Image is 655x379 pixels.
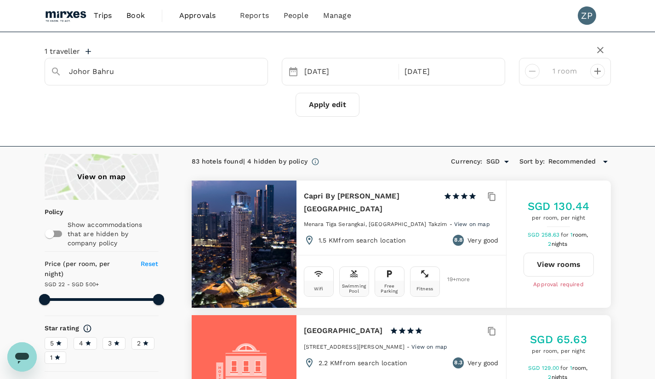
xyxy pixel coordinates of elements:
a: View on map [45,154,159,200]
div: ZP [578,6,596,25]
span: SGD 22 - SGD 500+ [45,281,99,288]
span: View on map [411,344,447,350]
span: Book [126,10,145,21]
div: Fitness [416,286,433,291]
div: Wifi [314,286,324,291]
button: Open [261,71,263,73]
span: - [407,344,411,350]
svg: Star ratings are awarded to properties to represent the quality of services, facilities, and amen... [83,324,92,333]
span: Trips [94,10,112,21]
button: Open [500,155,513,168]
p: Policy [45,207,51,216]
span: 8.3 [454,358,462,368]
span: 3 [108,339,112,348]
span: [STREET_ADDRESS][PERSON_NAME] [304,344,404,350]
span: Reports [240,10,269,21]
h6: Sort by : [519,157,545,167]
span: 5 [50,339,54,348]
h6: Capri By [PERSON_NAME] [GEOGRAPHIC_DATA] [304,190,436,215]
span: 1 [570,365,589,371]
a: View on map [454,220,490,227]
span: Approvals [179,10,225,21]
iframe: Button to launch messaging window [7,342,37,372]
button: Apply edit [296,93,359,117]
span: 19 + more [447,277,461,283]
input: Search cities, hotels, work locations [69,64,236,79]
span: per room, per night [528,214,590,223]
span: per room, per night [530,347,587,356]
p: Very good [467,236,498,245]
h5: SGD 130.44 [528,199,590,214]
span: Approval required [533,280,584,289]
span: Reset [141,260,159,267]
a: View on map [411,343,447,350]
div: 83 hotels found | 4 hidden by policy [192,157,308,167]
button: View rooms [524,253,594,277]
button: decrease [590,64,605,79]
span: Menara Tiga Serangkai, [GEOGRAPHIC_DATA] Takzim [304,221,447,227]
input: Add rooms [547,64,583,79]
p: Very good [467,358,498,368]
h6: Price (per room, per night) [45,259,130,279]
span: SGD 129.00 [528,365,561,371]
div: Swimming Pool [342,283,367,294]
button: 1 traveller [45,47,91,56]
h5: SGD 65.63 [530,332,587,347]
h6: [GEOGRAPHIC_DATA] [304,324,383,337]
span: SGD 258.63 [528,232,561,238]
span: Manage [323,10,351,21]
span: nights [552,241,568,247]
span: 8.8 [454,236,462,245]
p: 1.5 KM from search location [319,236,406,245]
div: [DATE] [301,63,397,81]
span: room, [573,232,588,238]
p: 2.2 KM from search location [319,358,408,368]
span: 2 [548,241,569,247]
span: for [560,365,570,371]
span: View on map [454,221,490,227]
span: for [561,232,570,238]
h6: Currency : [451,157,482,167]
p: Show accommodations that are hidden by company policy [68,220,158,248]
span: - [450,221,454,227]
span: People [284,10,308,21]
div: Free Parking [377,283,402,294]
span: Recommended [548,157,596,167]
span: 2 [137,339,141,348]
span: 1 [570,232,590,238]
img: Mirxes Holding Pte Ltd [45,6,87,26]
div: [DATE] [401,63,497,81]
span: 4 [79,339,83,348]
span: 1 [50,353,52,362]
h6: Star rating [45,323,80,334]
span: room, [572,365,588,371]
